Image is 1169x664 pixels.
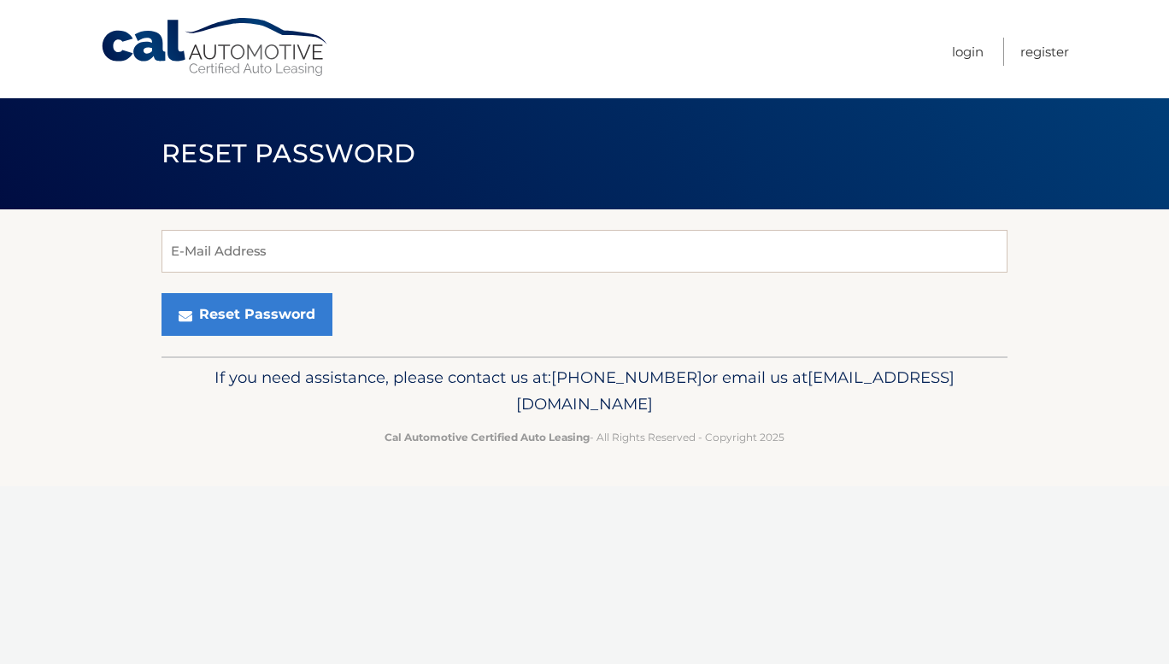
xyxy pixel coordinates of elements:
[162,293,332,336] button: Reset Password
[385,431,590,444] strong: Cal Automotive Certified Auto Leasing
[162,138,415,169] span: Reset Password
[551,367,702,387] span: [PHONE_NUMBER]
[173,364,996,419] p: If you need assistance, please contact us at: or email us at
[100,17,331,78] a: Cal Automotive
[952,38,984,66] a: Login
[1020,38,1069,66] a: Register
[173,428,996,446] p: - All Rights Reserved - Copyright 2025
[162,230,1007,273] input: E-Mail Address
